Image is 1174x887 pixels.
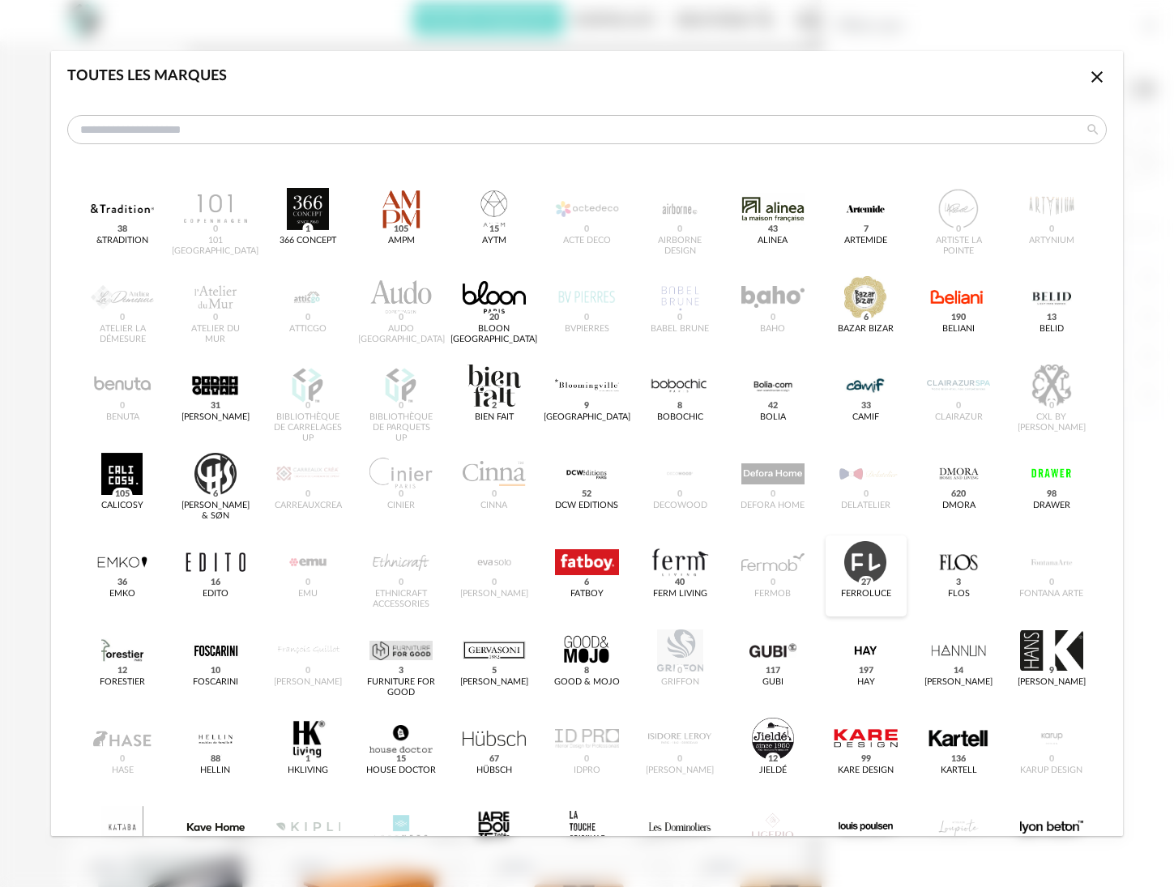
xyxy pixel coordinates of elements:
div: 366 Concept [280,236,336,246]
span: 6 [860,311,871,324]
div: [PERSON_NAME] [924,677,993,688]
div: Bazar Bizar [838,324,894,335]
span: 99 [858,753,873,765]
span: 197 [856,664,876,677]
div: Hellin [200,765,230,776]
div: Kare Design [838,765,894,776]
span: Close icon [1087,70,1107,84]
span: 6 [210,488,220,501]
span: 1 [303,753,314,765]
span: 38 [115,223,130,236]
div: Edito [203,589,228,599]
span: 12 [765,753,780,765]
span: 15 [394,753,409,765]
div: Forestier [100,677,145,688]
div: Hübsch [476,765,512,776]
div: Bien Fait [475,412,514,423]
div: Bobochic [657,412,703,423]
div: Flos [948,589,970,599]
div: Kartell [941,765,977,776]
div: Jieldé [759,765,787,776]
span: 7 [860,223,871,236]
span: 20 [486,311,502,324]
div: Dmora [942,501,975,511]
div: AYTM [482,236,506,246]
span: 620 [949,488,969,501]
div: Hkliving [288,765,328,776]
div: &tradition [96,236,148,246]
div: HAY [857,677,875,688]
div: BLOON [GEOGRAPHIC_DATA] [450,324,537,345]
div: Good & Mojo [554,677,620,688]
span: 13 [1044,311,1059,324]
div: AMPM [388,236,415,246]
span: 117 [762,664,783,677]
div: Ferm Living [653,589,707,599]
span: 8 [582,664,592,677]
span: 98 [1044,488,1059,501]
div: Furniture for Good [366,677,437,698]
span: 8 [675,399,685,412]
span: 27 [858,576,873,589]
div: Fatboy [570,589,604,599]
div: Foscarini [193,677,238,688]
span: 14 [951,664,967,677]
div: dialog [51,51,1123,836]
span: 3 [954,576,964,589]
div: [GEOGRAPHIC_DATA] [544,412,630,423]
span: 40 [672,576,688,589]
span: 33 [858,399,873,412]
div: Toutes les marques [67,67,227,86]
div: CAMIF [852,412,879,423]
div: [PERSON_NAME] [460,677,528,688]
span: 43 [765,223,780,236]
span: 16 [207,576,223,589]
span: 190 [949,311,969,324]
div: DCW Editions [555,501,618,511]
span: 136 [949,753,969,765]
span: 36 [115,576,130,589]
div: EMKO [109,589,135,599]
span: 67 [486,753,502,765]
span: 9 [1046,664,1057,677]
div: [PERSON_NAME] [1018,677,1086,688]
div: Drawer [1033,501,1070,511]
div: House Doctor [366,765,436,776]
div: [PERSON_NAME] [181,412,250,423]
span: 6 [582,576,592,589]
span: 52 [579,488,595,501]
span: 15 [486,223,502,236]
div: Bolia [760,412,786,423]
span: 10 [207,664,223,677]
div: Alinea [758,236,788,246]
div: Ferroluce [841,589,891,599]
div: [PERSON_NAME] & Søn [180,501,250,522]
span: 105 [391,223,412,236]
span: 31 [207,399,223,412]
span: 88 [207,753,223,765]
span: 3 [396,664,407,677]
div: Gubi [762,677,783,688]
span: 9 [582,399,592,412]
span: 1 [303,223,314,236]
span: 2 [489,399,499,412]
span: 5 [489,664,499,677]
div: Artemide [844,236,887,246]
div: Beliani [942,324,975,335]
span: 12 [115,664,130,677]
div: Calicosy [101,501,143,511]
div: Belid [1040,324,1064,335]
span: 42 [765,399,780,412]
span: 105 [113,488,133,501]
